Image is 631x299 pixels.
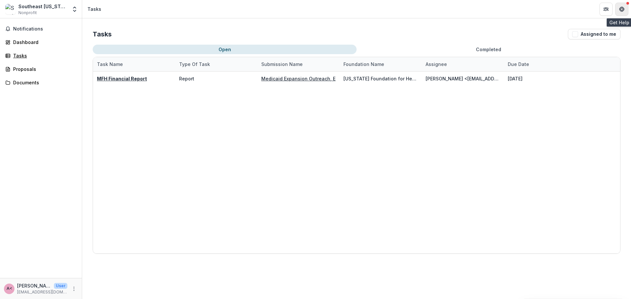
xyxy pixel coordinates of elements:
div: Assignee [422,57,504,71]
div: Proposals [13,66,74,73]
div: Submission Name [257,61,307,68]
div: Documents [13,79,74,86]
div: [DATE] [508,75,523,82]
button: Assigned to me [568,29,620,39]
button: Notifications [3,24,79,34]
button: Open entity switcher [70,3,79,16]
div: [PERSON_NAME] <[EMAIL_ADDRESS][DOMAIN_NAME]> [426,75,500,82]
a: Tasks [3,50,79,61]
div: Type of Task [175,57,257,71]
div: Submission Name [257,57,339,71]
button: Open [93,45,357,54]
nav: breadcrumb [85,4,104,14]
a: MFH Financial Report [97,76,147,81]
p: [PERSON_NAME] <[EMAIL_ADDRESS][DOMAIN_NAME]> [17,282,51,289]
button: More [70,285,78,293]
div: Tasks [87,6,101,12]
a: Medicaid Expansion Outreach, Enrollment and Renewal [261,76,389,81]
div: Foundation Name [339,57,422,71]
div: Foundation Name [339,61,388,68]
button: Completed [357,45,620,54]
div: Due Date [504,61,533,68]
div: Task Name [93,57,175,71]
p: [EMAIL_ADDRESS][DOMAIN_NAME] [17,289,67,295]
span: Nonprofit [18,10,37,16]
div: [US_STATE] Foundation for Health [343,75,418,82]
div: Tasks [13,52,74,59]
div: Dashboard [13,39,74,46]
a: Dashboard [3,37,79,48]
span: Notifications [13,26,77,32]
div: Due Date [504,57,586,71]
a: Proposals [3,64,79,75]
a: Documents [3,77,79,88]
div: Assignee [422,61,451,68]
div: Report [179,75,194,82]
div: Task Name [93,61,127,68]
button: Partners [599,3,613,16]
h2: Tasks [93,30,112,38]
button: Get Help [615,3,628,16]
div: Southeast [US_STATE] Food Bank [18,3,67,10]
img: Southeast Missouri Food Bank [5,4,16,14]
div: Amanda Geske <ageske@semofoodbank.org> [7,287,12,291]
div: Type of Task [175,61,214,68]
p: User [54,283,67,289]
